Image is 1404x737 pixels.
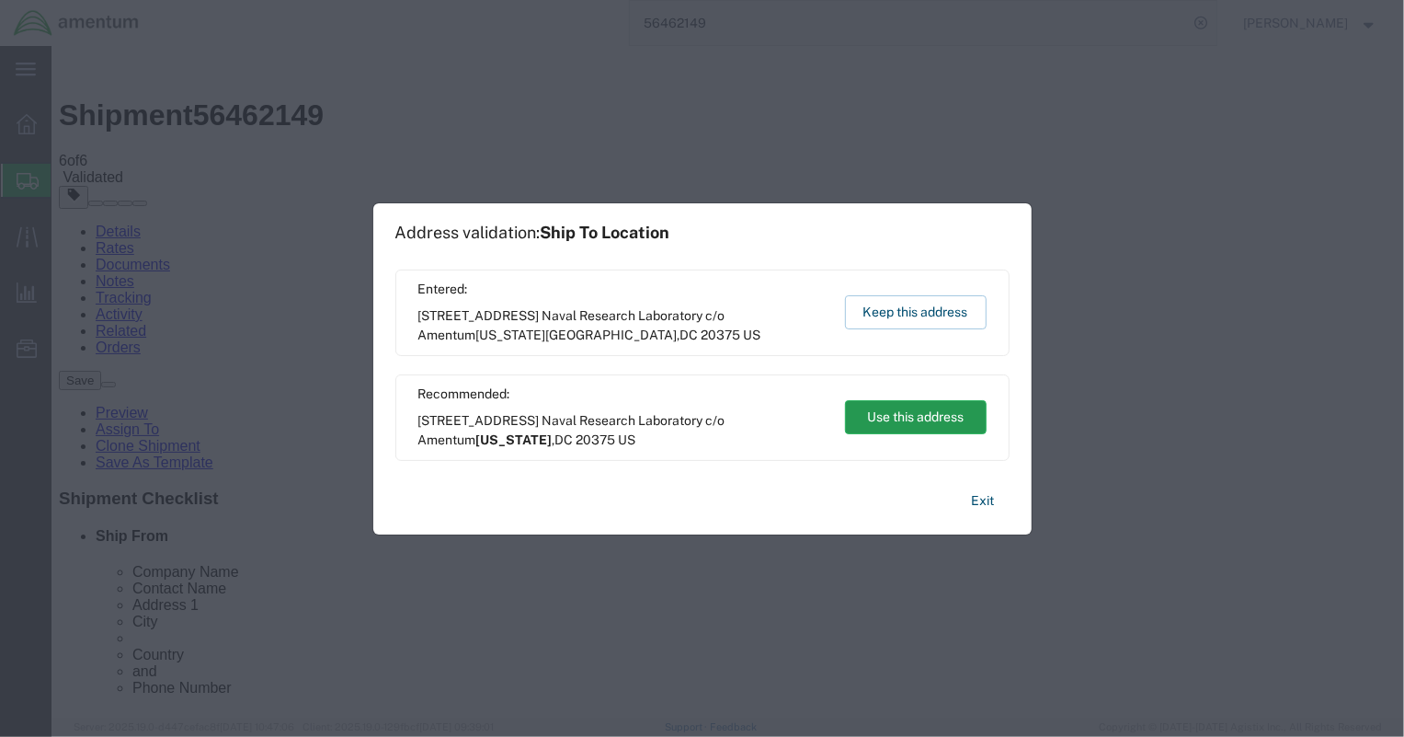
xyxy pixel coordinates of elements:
[395,223,670,243] h1: Address validation:
[418,280,828,299] span: Entered:
[418,385,828,404] span: Recommended:
[418,411,828,450] span: [STREET_ADDRESS] Naval Research Laboratory c/o Amentum ,
[555,432,574,447] span: DC
[476,328,678,342] span: [US_STATE][GEOGRAPHIC_DATA]
[957,485,1010,517] button: Exit
[845,295,987,329] button: Keep this address
[576,432,616,447] span: 20375
[845,400,987,434] button: Use this address
[619,432,636,447] span: US
[418,306,828,345] span: [STREET_ADDRESS] Naval Research Laboratory c/o Amentum ,
[476,432,553,447] span: [US_STATE]
[744,328,761,342] span: US
[702,328,741,342] span: 20375
[541,223,670,242] span: Ship To Location
[680,328,699,342] span: DC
